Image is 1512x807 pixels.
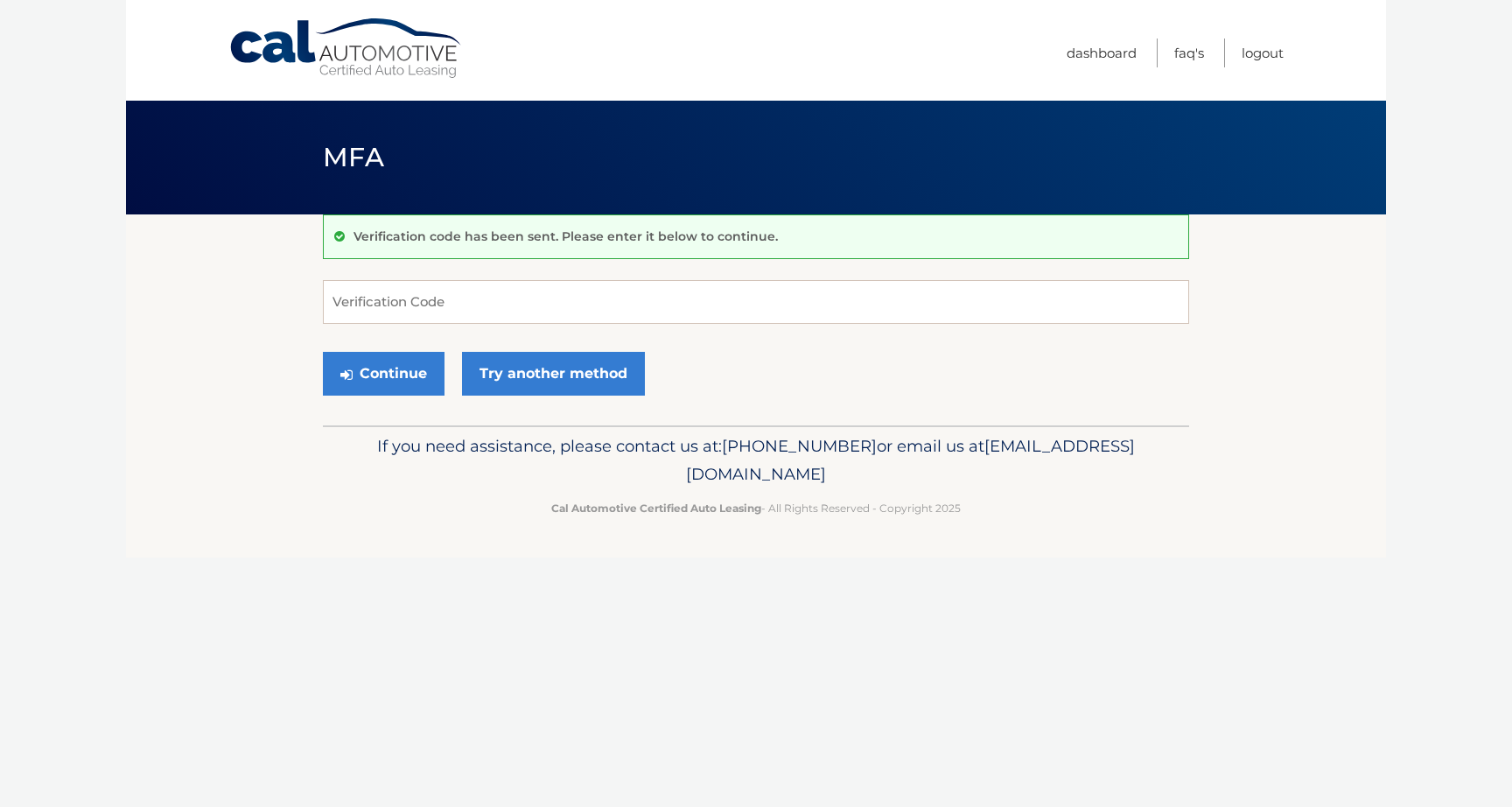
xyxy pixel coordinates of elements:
span: [PHONE_NUMBER] [722,436,877,456]
a: Dashboard [1067,39,1137,67]
input: Verification Code [323,280,1189,324]
span: MFA [323,141,384,173]
a: Try another method [462,352,645,396]
p: Verification code has been sent. Please enter it below to continue. [353,228,778,244]
button: Continue [323,352,444,396]
strong: Cal Automotive Certified Auto Leasing [551,502,761,515]
p: - All Rights Reserved - Copyright 2025 [334,499,1178,517]
span: [EMAIL_ADDRESS][DOMAIN_NAME] [686,436,1135,484]
a: FAQ's [1174,39,1204,67]
a: Cal Automotive [228,18,465,80]
a: Logout [1242,39,1284,67]
p: If you need assistance, please contact us at: or email us at [334,432,1178,488]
